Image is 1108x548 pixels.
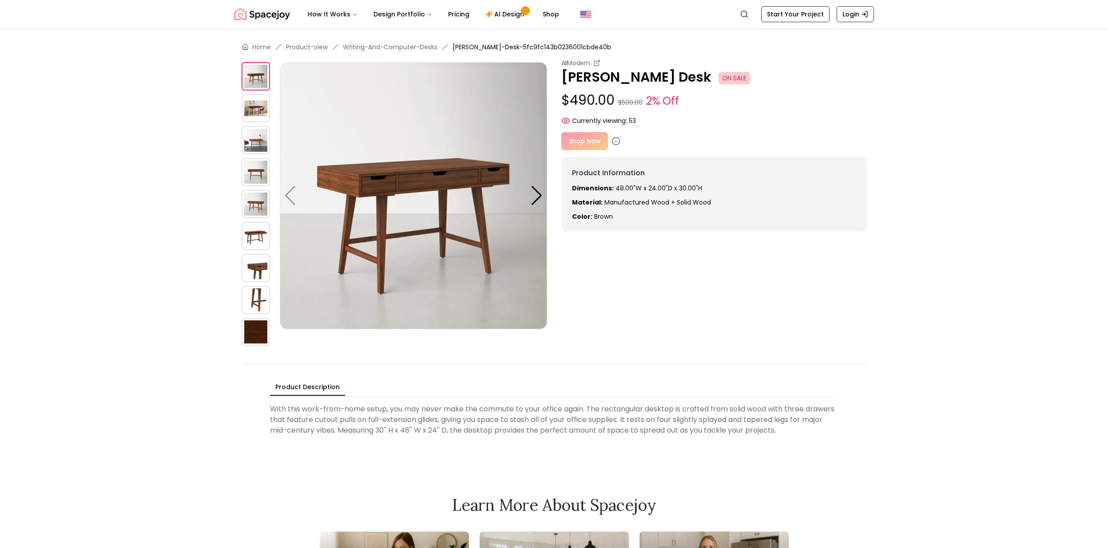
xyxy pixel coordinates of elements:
[242,62,270,91] img: https://storage.googleapis.com/spacejoy-main/assets/5fc9fc143b0236001cbde40b/product_0_fjp2komocklc
[242,254,270,282] img: https://storage.googleapis.com/spacejoy-main/assets/5fc9fc143b0236001cbde40b/product_3_coddc7gc2b0h
[343,43,437,51] a: Writing-And-Computer-Desks
[561,59,590,67] small: AllModern
[242,158,270,186] img: https://storage.googleapis.com/spacejoy-main/assets/5fc9fc143b0236001cbde40b/product_0_jpnbkjj1cob
[561,92,867,109] p: $490.00
[604,198,711,207] span: Manufactured Wood + Solid Wood
[629,116,636,125] span: 53
[242,222,270,250] img: https://storage.googleapis.com/spacejoy-main/assets/5fc9fc143b0236001cbde40b/product_2_ll315h9cdp1h
[441,5,477,23] a: Pricing
[242,318,270,346] img: https://storage.googleapis.com/spacejoy-main/assets/5fc9fc143b0236001cbde40b/product_5_m077a48e197
[242,126,270,154] img: https://storage.googleapis.com/spacejoy-main/assets/5fc9fc143b0236001cbde40b/product_3_f5a4f64ph4l
[837,6,874,22] a: Login
[242,43,867,51] nav: breadcrumb
[234,5,290,23] img: Spacejoy Logo
[478,5,534,23] a: AI Design
[761,6,830,22] a: Start Your Project
[280,62,547,329] img: https://storage.googleapis.com/spacejoy-main/assets/5fc9fc143b0236001cbde40b/product_0_fjp2komocklc
[594,212,613,221] span: brown
[242,190,270,218] img: https://storage.googleapis.com/spacejoy-main/assets/5fc9fc143b0236001cbde40b/product_1_3fab4e8g22mh
[572,184,614,193] strong: Dimensions:
[572,198,603,207] strong: Material:
[301,5,365,23] button: How It Works
[618,98,643,107] small: $500.00
[572,168,856,178] h6: Product Information
[242,94,270,122] img: https://storage.googleapis.com/spacejoy-main/assets/5fc9fc143b0236001cbde40b/product_1_0ekbl5i77ae9
[719,72,750,84] span: ON SALE
[453,43,611,51] span: [PERSON_NAME]-Desk-5fc9fc143b0236001cbde40b
[270,400,838,439] div: With this work-from-home setup, you may never make the commute to your office again. The rectangu...
[572,212,592,221] strong: Color:
[561,69,867,85] p: [PERSON_NAME] Desk
[580,9,591,20] img: United States
[252,43,271,51] a: Home
[242,286,270,314] img: https://storage.googleapis.com/spacejoy-main/assets/5fc9fc143b0236001cbde40b/product_4_4lbj3o74k04
[572,116,627,125] span: Currently viewing:
[286,43,328,51] a: Product-view
[270,379,345,396] button: Product Description
[301,5,566,23] nav: Main
[646,93,679,109] small: 2% Off
[366,5,439,23] button: Design Portfolio
[536,5,566,23] a: Shop
[572,184,856,193] p: 48.00"W x 24.00"D x 30.00"H
[234,5,290,23] a: Spacejoy
[320,496,789,514] h2: Learn More About Spacejoy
